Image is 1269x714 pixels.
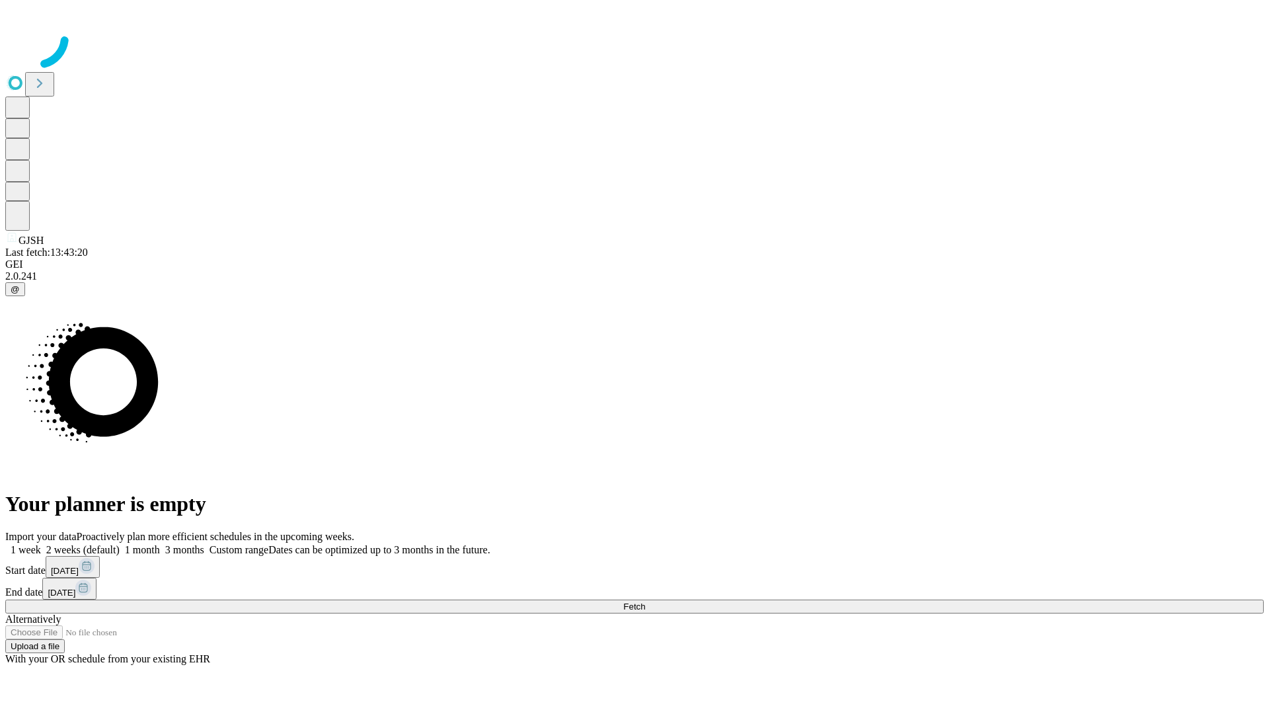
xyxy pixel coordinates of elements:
[5,639,65,653] button: Upload a file
[125,544,160,555] span: 1 month
[5,614,61,625] span: Alternatively
[268,544,490,555] span: Dates can be optimized up to 3 months in the future.
[5,282,25,296] button: @
[11,544,41,555] span: 1 week
[19,235,44,246] span: GJSH
[210,544,268,555] span: Custom range
[5,270,1264,282] div: 2.0.241
[5,578,1264,600] div: End date
[51,566,79,576] span: [DATE]
[623,602,645,612] span: Fetch
[42,578,96,600] button: [DATE]
[5,600,1264,614] button: Fetch
[48,588,75,598] span: [DATE]
[5,531,77,542] span: Import your data
[5,556,1264,578] div: Start date
[46,556,100,578] button: [DATE]
[165,544,204,555] span: 3 months
[77,531,354,542] span: Proactively plan more efficient schedules in the upcoming weeks.
[5,258,1264,270] div: GEI
[5,247,88,258] span: Last fetch: 13:43:20
[5,653,210,664] span: With your OR schedule from your existing EHR
[5,492,1264,516] h1: Your planner is empty
[11,284,20,294] span: @
[46,544,120,555] span: 2 weeks (default)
